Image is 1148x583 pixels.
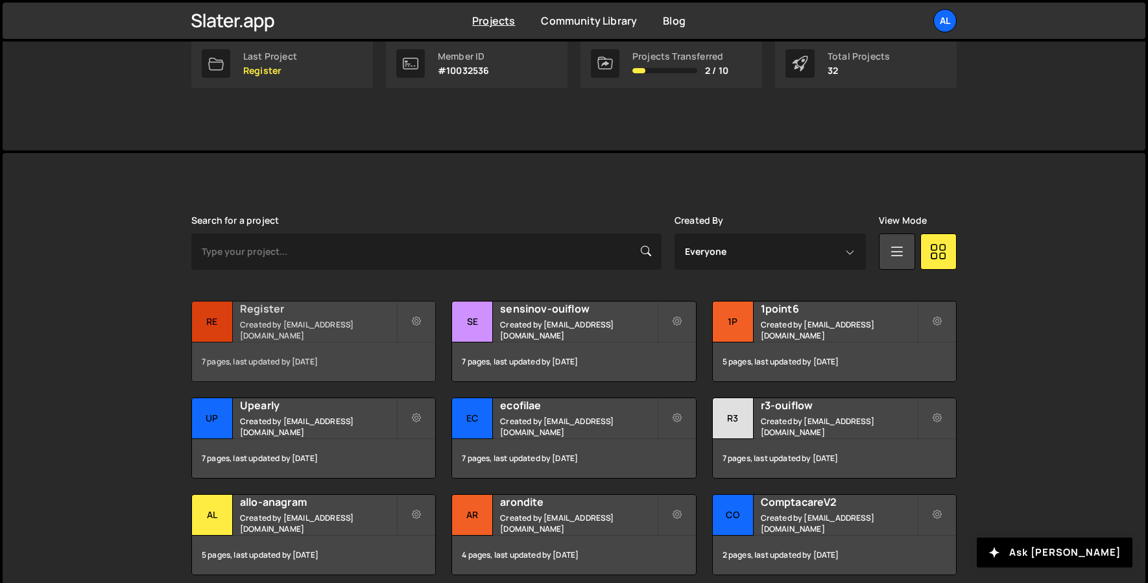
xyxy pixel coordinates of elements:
[761,398,917,412] h2: r3-ouiflow
[879,215,927,226] label: View Mode
[828,65,890,76] p: 32
[191,494,436,575] a: al allo-anagram Created by [EMAIL_ADDRESS][DOMAIN_NAME] 5 pages, last updated by [DATE]
[451,494,696,575] a: ar arondite Created by [EMAIL_ADDRESS][DOMAIN_NAME] 4 pages, last updated by [DATE]
[675,215,724,226] label: Created By
[761,512,917,534] small: Created by [EMAIL_ADDRESS][DOMAIN_NAME]
[191,215,279,226] label: Search for a project
[191,398,436,479] a: Up Upearly Created by [EMAIL_ADDRESS][DOMAIN_NAME] 7 pages, last updated by [DATE]
[243,51,297,62] div: Last Project
[500,319,656,341] small: Created by [EMAIL_ADDRESS][DOMAIN_NAME]
[713,495,754,536] div: Co
[438,51,489,62] div: Member ID
[977,538,1132,567] button: Ask [PERSON_NAME]
[451,398,696,479] a: ec ecofilae Created by [EMAIL_ADDRESS][DOMAIN_NAME] 7 pages, last updated by [DATE]
[192,398,233,439] div: Up
[713,342,956,381] div: 5 pages, last updated by [DATE]
[500,398,656,412] h2: ecofilae
[761,416,917,438] small: Created by [EMAIL_ADDRESS][DOMAIN_NAME]
[713,398,754,439] div: r3
[438,65,489,76] p: #10032536
[452,342,695,381] div: 7 pages, last updated by [DATE]
[500,512,656,534] small: Created by [EMAIL_ADDRESS][DOMAIN_NAME]
[761,495,917,509] h2: ComptacareV2
[500,302,656,316] h2: sensinov-ouiflow
[663,14,686,28] a: Blog
[452,302,493,342] div: se
[828,51,890,62] div: Total Projects
[712,301,957,382] a: 1p 1point6 Created by [EMAIL_ADDRESS][DOMAIN_NAME] 5 pages, last updated by [DATE]
[192,342,435,381] div: 7 pages, last updated by [DATE]
[192,495,233,536] div: al
[713,536,956,575] div: 2 pages, last updated by [DATE]
[192,536,435,575] div: 5 pages, last updated by [DATE]
[451,301,696,382] a: se sensinov-ouiflow Created by [EMAIL_ADDRESS][DOMAIN_NAME] 7 pages, last updated by [DATE]
[240,495,396,509] h2: allo-anagram
[191,233,662,270] input: Type your project...
[240,398,396,412] h2: Upearly
[541,14,637,28] a: Community Library
[192,439,435,478] div: 7 pages, last updated by [DATE]
[500,495,656,509] h2: arondite
[240,319,396,341] small: Created by [EMAIL_ADDRESS][DOMAIN_NAME]
[452,439,695,478] div: 7 pages, last updated by [DATE]
[240,512,396,534] small: Created by [EMAIL_ADDRESS][DOMAIN_NAME]
[452,536,695,575] div: 4 pages, last updated by [DATE]
[761,302,917,316] h2: 1point6
[713,439,956,478] div: 7 pages, last updated by [DATE]
[712,398,957,479] a: r3 r3-ouiflow Created by [EMAIL_ADDRESS][DOMAIN_NAME] 7 pages, last updated by [DATE]
[933,9,957,32] a: Al
[632,51,728,62] div: Projects Transferred
[705,65,728,76] span: 2 / 10
[240,302,396,316] h2: Register
[712,494,957,575] a: Co ComptacareV2 Created by [EMAIL_ADDRESS][DOMAIN_NAME] 2 pages, last updated by [DATE]
[243,65,297,76] p: Register
[500,416,656,438] small: Created by [EMAIL_ADDRESS][DOMAIN_NAME]
[713,302,754,342] div: 1p
[191,301,436,382] a: Re Register Created by [EMAIL_ADDRESS][DOMAIN_NAME] 7 pages, last updated by [DATE]
[761,319,917,341] small: Created by [EMAIL_ADDRESS][DOMAIN_NAME]
[472,14,515,28] a: Projects
[452,398,493,439] div: ec
[452,495,493,536] div: ar
[191,39,373,88] a: Last Project Register
[192,302,233,342] div: Re
[240,416,396,438] small: Created by [EMAIL_ADDRESS][DOMAIN_NAME]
